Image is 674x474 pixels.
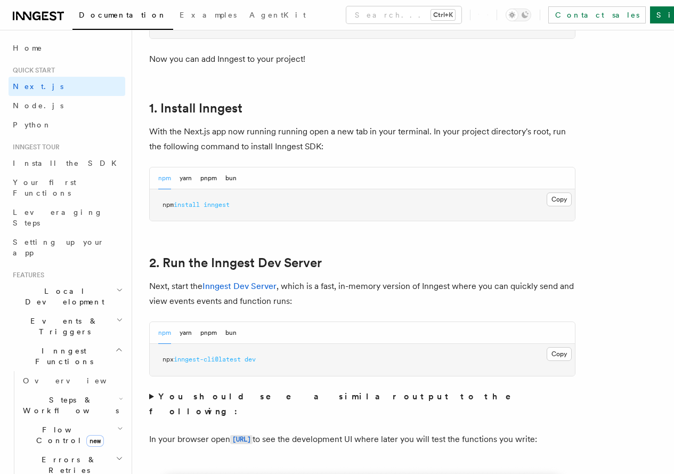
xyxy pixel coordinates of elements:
p: With the Next.js app now running running open a new tab in your terminal. In your project directo... [149,124,575,154]
a: Next.js [9,77,125,96]
a: Contact sales [548,6,646,23]
span: Overview [23,376,133,385]
span: Steps & Workflows [19,395,119,416]
a: 2. Run the Inngest Dev Server [149,255,322,270]
a: Overview [19,371,125,390]
span: Node.js [13,101,63,110]
a: 1. Install Inngest [149,101,242,116]
span: npm [163,201,174,208]
span: Setting up your app [13,238,104,257]
a: Setting up your app [9,232,125,262]
button: yarn [180,322,192,344]
span: Features [9,271,44,279]
button: bun [225,322,237,344]
span: install [174,201,200,208]
summary: You should see a similar output to the following: [149,389,575,419]
button: Events & Triggers [9,311,125,341]
span: AgentKit [249,11,306,19]
span: Inngest tour [9,143,60,151]
button: yarn [180,167,192,189]
code: [URL] [230,435,253,444]
span: inngest [204,201,230,208]
p: Next, start the , which is a fast, in-memory version of Inngest where you can quickly send and vi... [149,279,575,309]
a: Inngest Dev Server [202,281,277,291]
span: Events & Triggers [9,316,116,337]
a: Node.js [9,96,125,115]
a: Leveraging Steps [9,203,125,232]
span: Leveraging Steps [13,208,103,227]
strong: You should see a similar output to the following: [149,391,526,416]
span: dev [245,356,256,363]
span: Examples [180,11,237,19]
button: Copy [547,192,572,206]
span: Install the SDK [13,159,123,167]
button: Steps & Workflows [19,390,125,420]
a: Documentation [72,3,173,30]
span: Your first Functions [13,178,76,197]
span: Flow Control [19,424,117,446]
a: Install the SDK [9,154,125,173]
button: pnpm [200,167,217,189]
span: Local Development [9,286,116,307]
span: npx [163,356,174,363]
button: Flow Controlnew [19,420,125,450]
button: Search...Ctrl+K [346,6,461,23]
button: Local Development [9,282,125,311]
p: In your browser open to see the development UI where later you will test the functions you write: [149,432,575,447]
span: Next.js [13,82,63,91]
a: AgentKit [243,3,312,29]
button: npm [158,167,171,189]
span: inngest-cli@latest [174,356,241,363]
button: pnpm [200,322,217,344]
p: Now you can add Inngest to your project! [149,52,575,67]
span: Quick start [9,66,55,75]
button: Inngest Functions [9,341,125,371]
span: Inngest Functions [9,346,115,367]
a: Your first Functions [9,173,125,203]
span: Python [13,120,52,129]
kbd: Ctrl+K [431,10,455,20]
a: Examples [173,3,243,29]
a: Home [9,38,125,58]
button: bun [225,167,237,189]
button: Toggle dark mode [506,9,531,21]
span: new [86,435,104,447]
span: Home [13,43,43,53]
span: Documentation [79,11,167,19]
button: Copy [547,347,572,361]
a: [URL] [230,434,253,444]
a: Python [9,115,125,134]
button: npm [158,322,171,344]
